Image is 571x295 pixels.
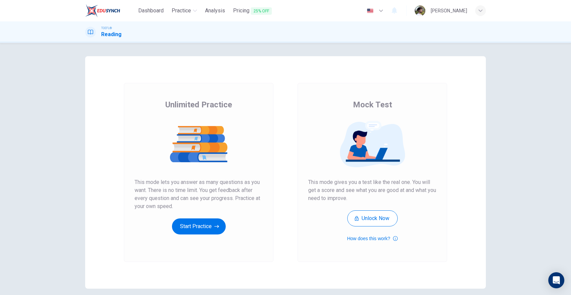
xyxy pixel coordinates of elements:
[347,210,398,226] button: Unlock Now
[202,5,228,17] button: Analysis
[251,7,272,15] span: 25% OFF
[135,178,263,210] span: This mode lets you answer as many questions as you want. There is no time limit. You get feedback...
[138,7,164,15] span: Dashboard
[85,4,120,17] img: EduSynch logo
[431,7,467,15] div: [PERSON_NAME]
[172,7,191,15] span: Practice
[101,30,122,38] h1: Reading
[308,178,436,202] span: This mode gives you a test like the real one. You will get a score and see what you are good at a...
[165,99,232,110] span: Unlimited Practice
[169,5,200,17] button: Practice
[233,7,272,15] span: Pricing
[366,8,374,13] img: en
[205,7,225,15] span: Analysis
[85,4,136,17] a: EduSynch logo
[353,99,392,110] span: Mock Test
[415,5,425,16] img: Profile picture
[101,26,112,30] span: TOEFL®
[347,234,397,242] button: How does this work?
[172,218,226,234] button: Start Practice
[548,272,564,288] div: Open Intercom Messenger
[136,5,166,17] button: Dashboard
[230,5,274,17] button: Pricing25% OFF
